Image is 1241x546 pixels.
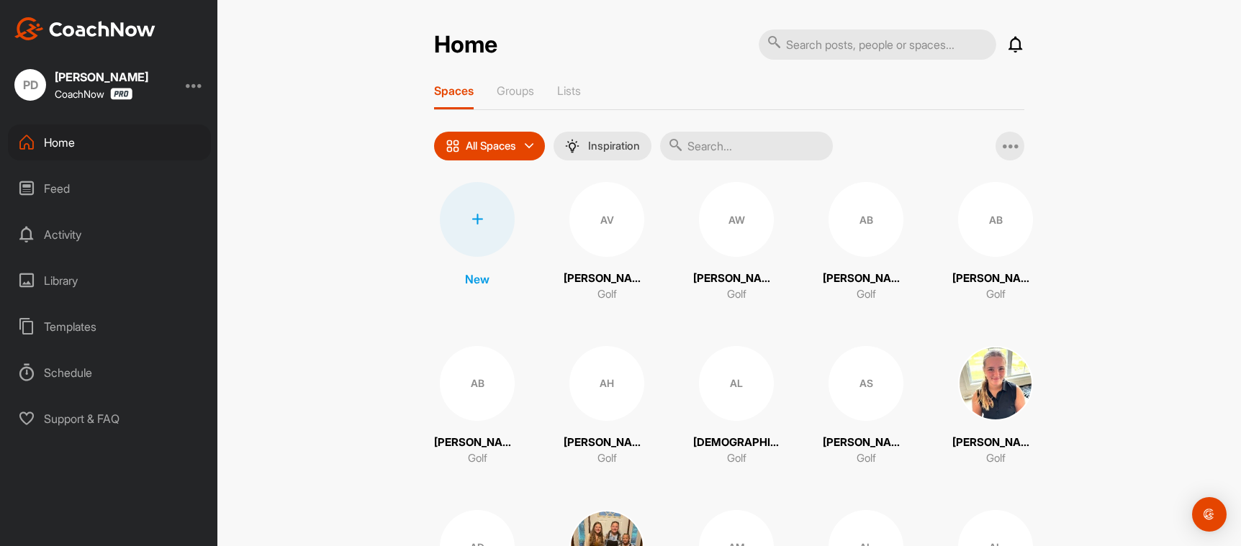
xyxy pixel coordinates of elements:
[8,355,211,391] div: Schedule
[8,263,211,299] div: Library
[823,270,909,287] p: [PERSON_NAME]
[569,346,644,421] div: AH
[434,31,497,59] h2: Home
[823,346,909,467] a: AS[PERSON_NAME]Golf
[693,434,780,451] p: [DEMOGRAPHIC_DATA][PERSON_NAME]
[557,83,581,98] p: Lists
[958,346,1033,421] img: square_fb2fadaae78c6e3469a620155512ee43.jpg
[8,309,211,345] div: Templates
[497,83,534,98] p: Groups
[8,124,211,160] div: Home
[14,17,155,40] img: CoachNow
[440,346,515,421] div: AB
[857,450,876,467] p: Golf
[952,182,1039,303] a: AB[PERSON_NAME]Golf
[986,286,1006,303] p: Golf
[8,401,211,437] div: Support & FAQ
[660,132,833,160] input: Search...
[8,217,211,252] div: Activity
[693,270,780,287] p: [PERSON_NAME]
[693,346,780,467] a: AL[DEMOGRAPHIC_DATA][PERSON_NAME]Golf
[588,140,640,152] p: Inspiration
[110,88,132,100] img: CoachNow Pro
[727,450,746,467] p: Golf
[434,346,520,467] a: AB[PERSON_NAME]Golf
[434,434,520,451] p: [PERSON_NAME]
[952,434,1039,451] p: [PERSON_NAME]
[55,71,148,83] div: [PERSON_NAME]
[829,346,903,421] div: AS
[565,139,579,153] img: menuIcon
[8,170,211,206] div: Feed
[597,450,617,467] p: Golf
[446,139,460,153] img: icon
[564,434,650,451] p: [PERSON_NAME]
[468,450,487,467] p: Golf
[699,182,774,257] div: AW
[823,434,909,451] p: [PERSON_NAME]
[597,286,617,303] p: Golf
[958,182,1033,257] div: AB
[434,83,474,98] p: Spaces
[564,346,650,467] a: AH[PERSON_NAME]Golf
[466,140,516,152] p: All Spaces
[55,88,132,100] div: CoachNow
[952,346,1039,467] a: [PERSON_NAME]Golf
[952,270,1039,287] p: [PERSON_NAME]
[564,182,650,303] a: AV[PERSON_NAME]Golf
[727,286,746,303] p: Golf
[14,69,46,101] div: PD
[569,182,644,257] div: AV
[759,29,996,60] input: Search posts, people or spaces...
[1192,497,1227,532] div: Open Intercom Messenger
[693,182,780,303] a: AW[PERSON_NAME]Golf
[699,346,774,421] div: AL
[823,182,909,303] a: AB[PERSON_NAME]Golf
[465,270,489,288] p: New
[986,450,1006,467] p: Golf
[829,182,903,257] div: AB
[564,270,650,287] p: [PERSON_NAME]
[857,286,876,303] p: Golf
